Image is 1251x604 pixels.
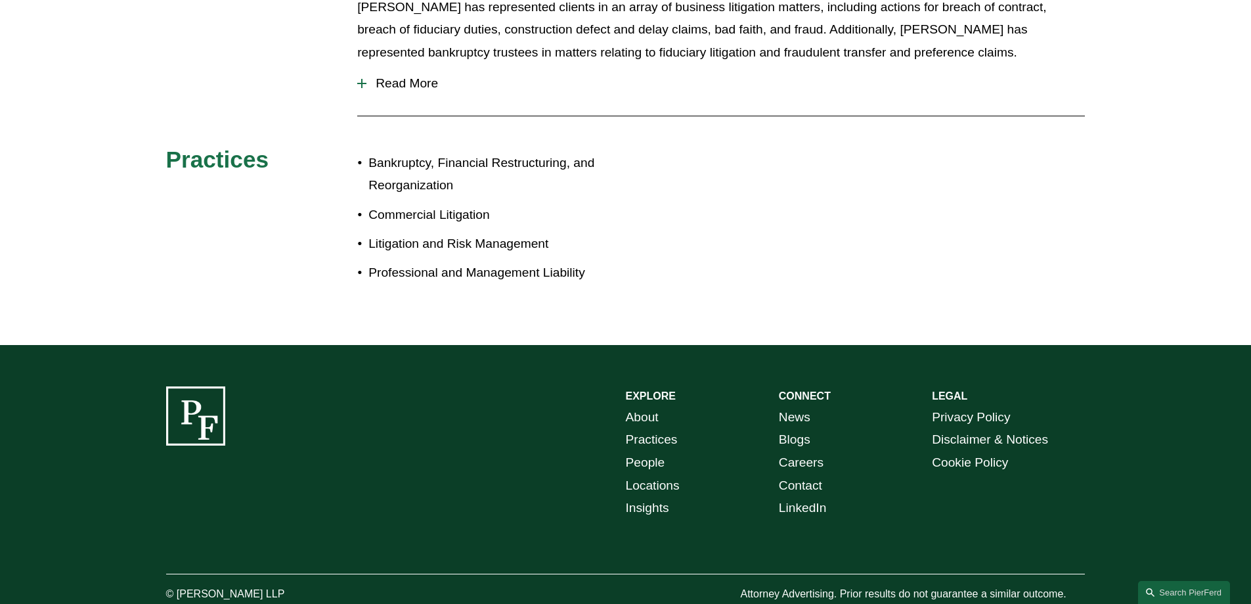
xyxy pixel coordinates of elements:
a: People [626,452,665,475]
p: © [PERSON_NAME] LLP [166,585,358,604]
button: Read More [357,66,1085,101]
p: Commercial Litigation [368,204,625,227]
p: Litigation and Risk Management [368,233,625,256]
a: Cookie Policy [932,452,1008,475]
span: Read More [366,76,1085,91]
a: LinkedIn [779,497,827,520]
a: Practices [626,429,678,452]
a: Careers [779,452,823,475]
p: Attorney Advertising. Prior results do not guarantee a similar outcome. [740,585,1085,604]
strong: EXPLORE [626,390,676,402]
p: Bankruptcy, Financial Restructuring, and Reorganization [368,152,625,197]
a: Blogs [779,429,810,452]
a: Insights [626,497,669,520]
a: Contact [779,475,822,498]
span: Practices [166,147,269,172]
a: Locations [626,475,680,498]
strong: LEGAL [932,390,967,402]
a: Search this site [1138,581,1230,604]
p: Professional and Management Liability [368,262,625,285]
a: Disclaimer & Notices [932,429,1048,452]
a: About [626,406,659,429]
a: News [779,406,810,429]
a: Privacy Policy [932,406,1010,429]
strong: CONNECT [779,390,831,402]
